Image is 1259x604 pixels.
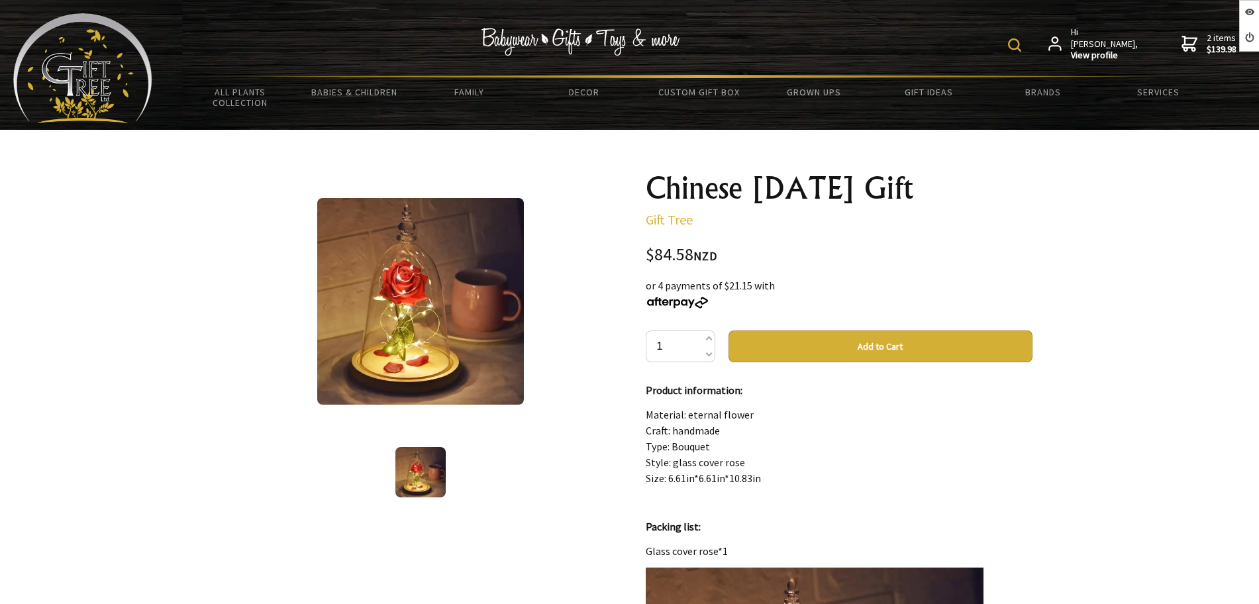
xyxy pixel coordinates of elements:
p: Glass cover rose*1 [646,543,1032,559]
h1: Chinese [DATE] Gift [646,172,1032,204]
a: Grown Ups [756,78,871,106]
strong: View profile [1071,50,1139,62]
div: $84.58 [646,246,1032,264]
img: Afterpay [646,297,709,309]
a: 2 items$139.98 [1182,26,1236,62]
a: Gift Ideas [871,78,985,106]
a: All Plants Collection [183,78,297,117]
p: Material: eternal flower Craft: handmade Type: Bouquet Style: glass cover rose Size: 6.61in*6.61i... [646,407,1032,486]
img: Chinese Valentine's Day Gift [395,447,446,497]
a: Family [412,78,527,106]
img: product search [1008,38,1021,52]
a: Babies & Children [297,78,412,106]
span: Hi [PERSON_NAME], [1071,26,1139,62]
a: Brands [986,78,1101,106]
img: Babywear - Gifts - Toys & more [481,28,680,56]
span: NZD [693,248,717,264]
a: Decor [527,78,641,106]
strong: Packing list: [646,520,701,533]
strong: $139.98 [1207,44,1236,56]
strong: Product information: [646,383,742,397]
a: Gift Tree [646,211,693,228]
a: Services [1101,78,1215,106]
button: Add to Cart [729,330,1032,362]
span: 2 items [1207,32,1236,56]
a: Custom Gift Box [642,78,756,106]
img: Babyware - Gifts - Toys and more... [13,13,152,123]
img: Chinese Valentine's Day Gift [317,198,524,405]
div: or 4 payments of $21.15 with [646,277,1032,309]
a: Hi [PERSON_NAME],View profile [1048,26,1139,62]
